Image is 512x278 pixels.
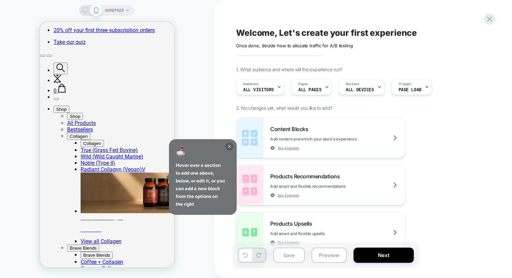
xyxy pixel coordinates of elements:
span: Pages [298,82,308,86]
button: Preview [312,248,347,263]
span: ALL PAGES [298,87,321,92]
span: HOMEPAGE [105,5,124,16]
button: Save [273,248,305,263]
span: Add smart and flexible upsells [270,231,358,236]
span: Products Upsells [270,220,315,227]
span: Audience [243,82,258,86]
span: ALL DEVICES [346,87,374,92]
span: Devices [346,82,359,86]
span: Products Recommendations [270,173,343,180]
span: Page Load [399,87,422,92]
span: See Example [278,193,299,198]
span: All Visitors [243,87,274,92]
span: 1. What audience and where will the experience run? [236,67,342,72]
span: 2. No changes yet, what would you like to add? [236,105,332,111]
span: Content Blocks [270,126,312,132]
button: Next [354,248,414,263]
span: Add content and enrich your store's experience [270,136,390,142]
span: Trigger [399,82,412,86]
span: Add smart and flexible recommendations [270,184,379,189]
span: See Example [278,146,299,150]
span: See Example [278,240,299,245]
